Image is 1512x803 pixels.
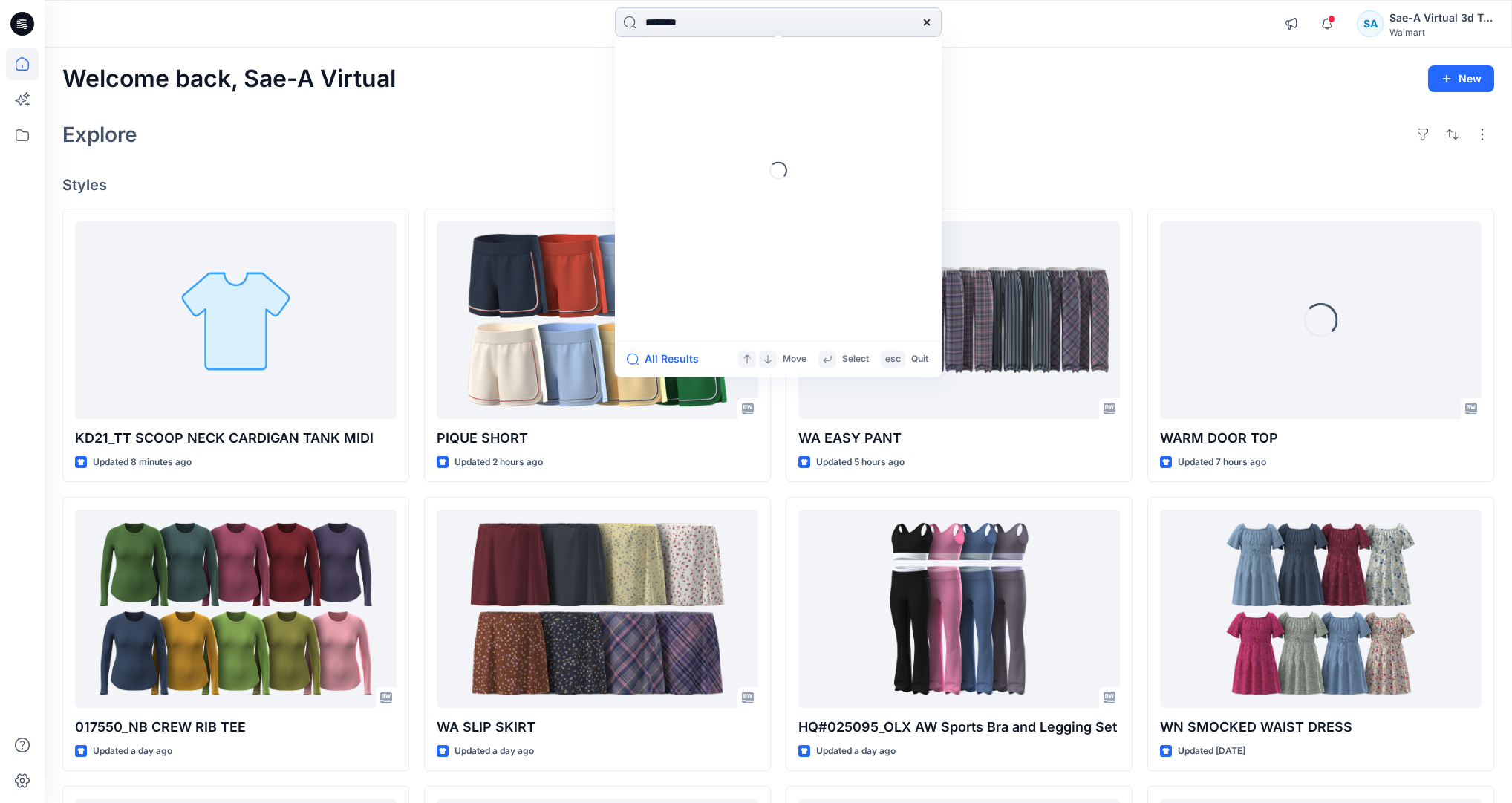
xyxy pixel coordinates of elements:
[437,428,758,449] p: PIQUE SHORT
[454,455,543,470] p: Updated 2 hours ago
[1160,510,1482,707] a: WN SMOCKED WAIST DRESS
[437,221,758,419] a: PIQUE SHORT
[62,176,1494,194] h4: Styles
[798,510,1120,707] a: HQ#025095_OLX AW Sports Bra and Legging Set
[1428,65,1494,92] button: New
[75,428,397,449] p: KD21_TT SCOOP NECK CARDIGAN TANK MIDI
[798,717,1120,738] p: HQ#025095_OLX AW Sports Bra and Legging Set
[627,350,708,368] button: All Results
[816,744,896,759] p: Updated a day ago
[1160,428,1482,449] p: WARM DOOR TOP
[437,510,758,707] a: WA SLIP SKIRT
[842,351,869,367] p: Select
[454,744,534,759] p: Updated a day ago
[798,221,1120,419] a: WA EASY PANT
[62,123,137,146] h2: Explore
[1389,27,1493,38] div: Walmart
[75,510,397,707] a: 017550_NB CREW RIB TEE
[783,351,806,367] p: Move
[1357,10,1384,37] div: SA
[437,717,758,738] p: WA SLIP SKIRT
[75,717,397,738] p: 017550_NB CREW RIB TEE
[885,351,901,367] p: esc
[1160,717,1482,738] p: WN SMOCKED WAIST DRESS
[93,744,172,759] p: Updated a day ago
[1389,9,1493,27] div: Sae-A Virtual 3d Team
[798,428,1120,449] p: WA EASY PANT
[1178,455,1266,470] p: Updated 7 hours ago
[1178,744,1245,759] p: Updated [DATE]
[75,221,397,419] a: KD21_TT SCOOP NECK CARDIGAN TANK MIDI
[93,455,192,470] p: Updated 8 minutes ago
[816,455,905,470] p: Updated 5 hours ago
[911,351,928,367] p: Quit
[62,65,396,93] h2: Welcome back, Sae-A Virtual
